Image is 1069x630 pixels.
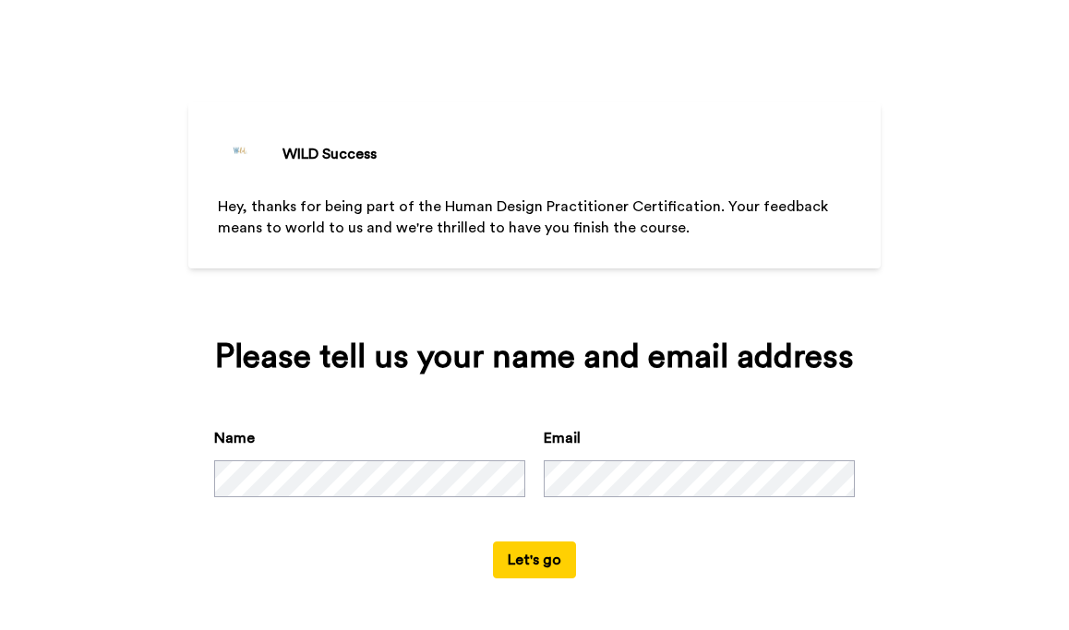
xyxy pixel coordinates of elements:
div: Please tell us your name and email address [214,339,855,375]
div: WILD Success [282,143,377,165]
label: Name [214,427,255,449]
label: Email [544,427,581,449]
span: Hey, thanks for being part of the Human Design Practitioner Certification. Your feedback means to... [218,199,832,235]
button: Let's go [493,541,576,578]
